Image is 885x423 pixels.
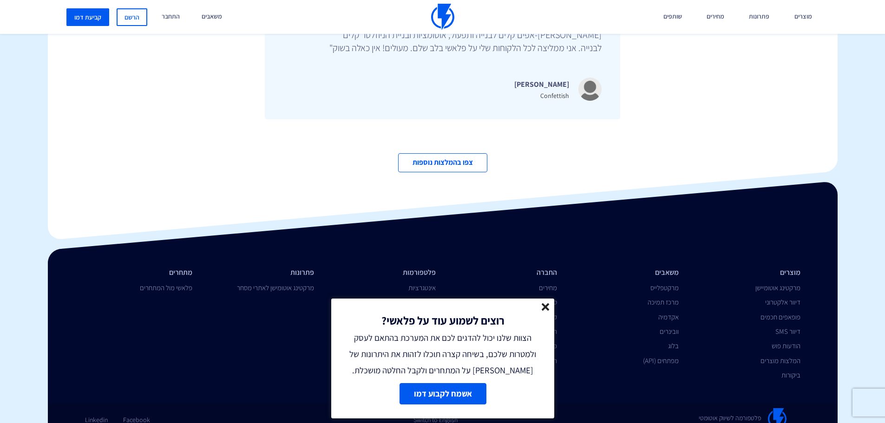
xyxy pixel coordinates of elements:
li: מתחרים [85,267,193,278]
p: [PERSON_NAME] [514,78,569,91]
a: מפתחים (API) [643,356,679,365]
a: מחירים [539,283,557,292]
a: מרקטפלייס [650,283,679,292]
a: אקדמיה [658,312,679,321]
a: פופאפים חכמים [760,312,800,321]
a: מרכז תמיכה [648,298,679,306]
a: דיוור אלקטרוני [765,298,800,306]
a: פלאשי מול המתחרים [140,283,192,292]
a: הודעות פוש [772,341,800,350]
a: הרשם [117,8,147,26]
a: קביעת דמו [66,8,109,26]
a: מרקטינג אוטומישן לאתרי מסחר [237,283,314,292]
a: המלצות מוצרים [760,356,800,365]
li: פתרונות [206,267,314,278]
p: "נתחיל בכך שהכל מאוד פשוט וידידותי, התמיכה הטכנית זריזה ויעילה. [PERSON_NAME]-אפים קלים לבנייה ות... [323,15,602,54]
a: בלוג [668,341,679,350]
a: וובינרים [660,327,679,336]
a: מרקטינג אוטומיישן [755,283,800,292]
li: מוצרים [693,267,800,278]
li: פלטפורמות [328,267,436,278]
a: ביקורות [781,371,800,379]
li: משאבים [571,267,679,278]
a: דיוור SMS [775,327,800,336]
li: החברה [450,267,557,278]
a: אינטגרציות [408,283,436,292]
img: unknown-user.jpg [578,78,602,101]
span: Confettish [540,91,569,100]
a: צפו בהמלצות נוספות [398,153,487,172]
